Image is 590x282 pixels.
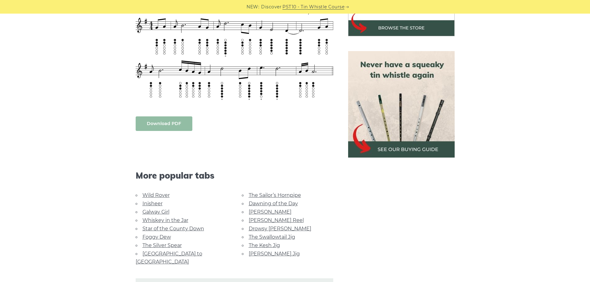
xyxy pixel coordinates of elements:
[249,209,291,215] a: [PERSON_NAME]
[249,192,301,198] a: The Sailor’s Hornpipe
[249,234,295,240] a: The Swallowtail Jig
[249,242,280,248] a: The Kesh Jig
[249,201,298,206] a: Dawning of the Day
[348,51,455,158] img: tin whistle buying guide
[261,3,282,11] span: Discover
[142,226,204,232] a: Star of the County Down
[282,3,344,11] a: PST10 - Tin Whistle Course
[136,170,333,181] span: More popular tabs
[142,242,182,248] a: The Silver Spear
[142,192,170,198] a: Wild Rover
[136,251,202,265] a: [GEOGRAPHIC_DATA] to [GEOGRAPHIC_DATA]
[142,201,163,206] a: Inisheer
[247,3,259,11] span: NEW:
[142,234,171,240] a: Foggy Dew
[142,217,188,223] a: Whiskey in the Jar
[249,251,300,257] a: [PERSON_NAME] Jig
[136,116,192,131] a: Download PDF
[142,209,169,215] a: Galway Girl
[249,217,304,223] a: [PERSON_NAME] Reel
[249,226,311,232] a: Drowsy [PERSON_NAME]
